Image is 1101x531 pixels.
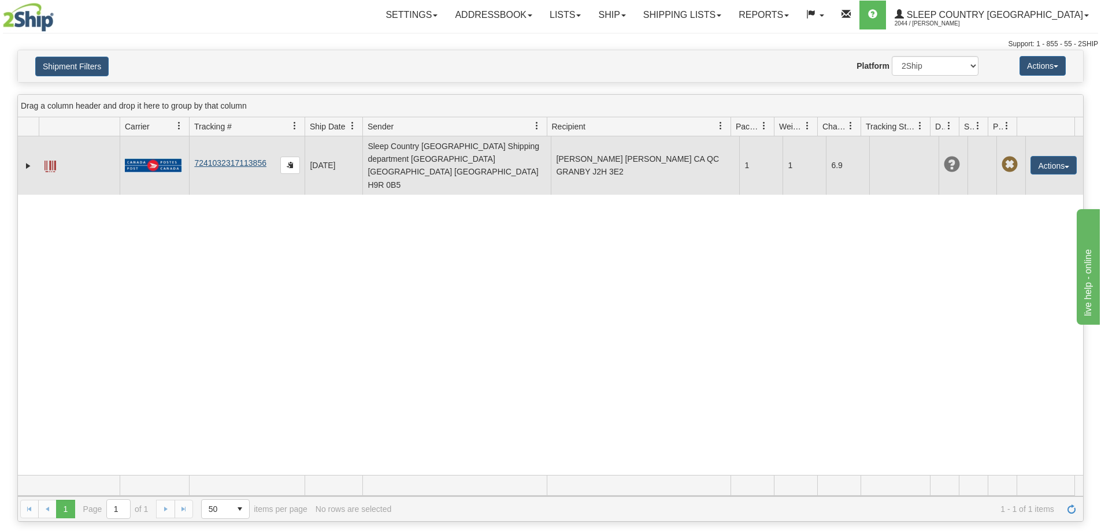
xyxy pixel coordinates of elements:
[798,116,817,136] a: Weight filter column settings
[866,121,916,132] span: Tracking Status
[541,1,590,29] a: Lists
[739,136,783,195] td: 1
[194,121,232,132] span: Tracking #
[1020,56,1066,76] button: Actions
[944,157,960,173] span: Unknown
[730,1,798,29] a: Reports
[783,136,826,195] td: 1
[316,504,392,514] div: No rows are selected
[841,116,861,136] a: Charge filter column settings
[107,500,130,518] input: Page 1
[45,155,56,174] a: Label
[826,136,869,195] td: 6.9
[9,7,107,21] div: live help - online
[551,136,739,195] td: [PERSON_NAME] [PERSON_NAME] CA QC GRANBY J2H 3E2
[399,504,1054,514] span: 1 - 1 of 1 items
[56,500,75,518] span: Page 1
[1030,156,1077,174] button: Actions
[231,500,249,518] span: select
[1062,500,1081,518] a: Refresh
[822,121,847,132] span: Charge
[209,503,224,515] span: 50
[3,3,54,32] img: logo2044.jpg
[285,116,305,136] a: Tracking # filter column settings
[23,160,34,172] a: Expand
[194,158,266,168] a: 7241032317113856
[368,121,394,132] span: Sender
[305,136,362,195] td: [DATE]
[201,499,307,519] span: items per page
[964,121,974,132] span: Shipment Issues
[343,116,362,136] a: Ship Date filter column settings
[125,158,181,173] img: 20 - Canada Post
[446,1,541,29] a: Addressbook
[736,121,760,132] span: Packages
[886,1,1098,29] a: Sleep Country [GEOGRAPHIC_DATA] 2044 / [PERSON_NAME]
[590,1,634,29] a: Ship
[904,10,1083,20] span: Sleep Country [GEOGRAPHIC_DATA]
[362,136,551,195] td: Sleep Country [GEOGRAPHIC_DATA] Shipping department [GEOGRAPHIC_DATA] [GEOGRAPHIC_DATA] [GEOGRAPH...
[779,121,803,132] span: Weight
[939,116,959,136] a: Delivery Status filter column settings
[125,121,150,132] span: Carrier
[310,121,345,132] span: Ship Date
[35,57,109,76] button: Shipment Filters
[83,499,149,519] span: Page of 1
[635,1,730,29] a: Shipping lists
[280,157,300,174] button: Copy to clipboard
[527,116,547,136] a: Sender filter column settings
[968,116,988,136] a: Shipment Issues filter column settings
[993,121,1003,132] span: Pickup Status
[377,1,446,29] a: Settings
[3,39,1098,49] div: Support: 1 - 855 - 55 - 2SHIP
[1074,206,1100,324] iframe: chat widget
[997,116,1017,136] a: Pickup Status filter column settings
[1002,157,1018,173] span: Pickup Not Assigned
[201,499,250,519] span: Page sizes drop down
[895,18,981,29] span: 2044 / [PERSON_NAME]
[711,116,731,136] a: Recipient filter column settings
[18,95,1083,117] div: grid grouping header
[857,60,889,72] label: Platform
[754,116,774,136] a: Packages filter column settings
[910,116,930,136] a: Tracking Status filter column settings
[552,121,585,132] span: Recipient
[169,116,189,136] a: Carrier filter column settings
[935,121,945,132] span: Delivery Status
